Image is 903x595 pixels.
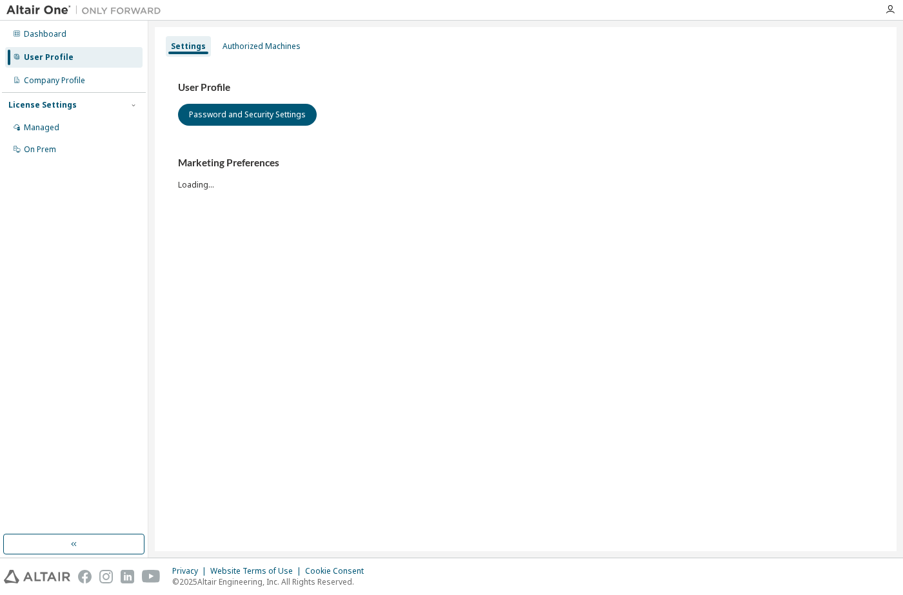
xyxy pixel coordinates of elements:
[121,570,134,583] img: linkedin.svg
[210,566,305,576] div: Website Terms of Use
[24,52,74,63] div: User Profile
[24,75,85,86] div: Company Profile
[178,104,317,126] button: Password and Security Settings
[24,122,59,133] div: Managed
[223,41,301,52] div: Authorized Machines
[4,570,70,583] img: altair_logo.svg
[171,41,206,52] div: Settings
[99,570,113,583] img: instagram.svg
[305,566,372,576] div: Cookie Consent
[178,81,873,94] h3: User Profile
[78,570,92,583] img: facebook.svg
[24,144,56,155] div: On Prem
[172,566,210,576] div: Privacy
[178,157,873,190] div: Loading...
[142,570,161,583] img: youtube.svg
[8,100,77,110] div: License Settings
[172,576,372,587] p: © 2025 Altair Engineering, Inc. All Rights Reserved.
[178,157,873,170] h3: Marketing Preferences
[6,4,168,17] img: Altair One
[24,29,66,39] div: Dashboard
